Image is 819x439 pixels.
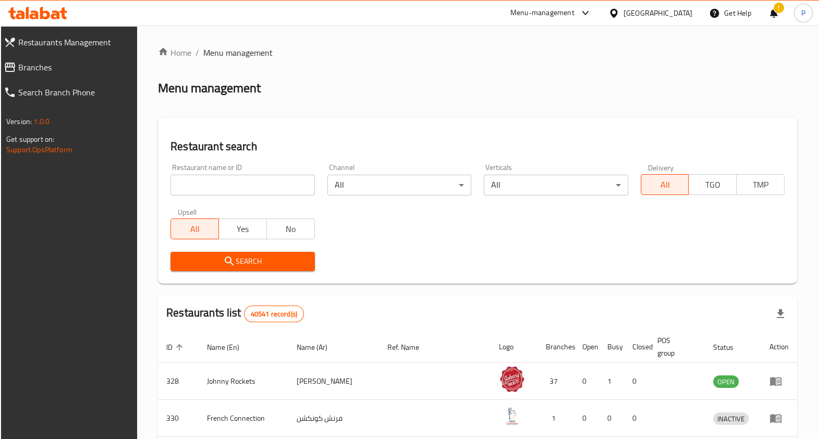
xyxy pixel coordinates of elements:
span: Yes [223,222,263,237]
th: Busy [599,331,624,363]
button: All [641,174,689,195]
td: 1 [537,400,574,437]
span: All [175,222,215,237]
span: All [645,177,685,192]
span: 40541 record(s) [245,309,303,319]
span: Branches [18,61,129,74]
span: OPEN [713,376,739,388]
span: Ref. Name [387,341,433,353]
td: 0 [574,400,599,437]
label: Upsell [178,208,197,215]
div: OPEN [713,375,739,388]
div: Menu-management [510,7,574,19]
button: All [170,218,219,239]
h2: Menu management [158,80,261,96]
h2: Restaurants list [166,305,304,322]
td: 0 [599,400,624,437]
span: Name (Ar) [297,341,341,353]
div: [GEOGRAPHIC_DATA] [624,7,692,19]
td: 0 [624,363,649,400]
div: Export file [768,301,793,326]
span: INACTIVE [713,413,749,425]
span: ID [166,341,186,353]
td: [PERSON_NAME] [288,363,379,400]
span: Menu management [203,46,273,59]
img: Johnny Rockets [499,366,525,392]
span: P [801,7,805,19]
nav: breadcrumb [158,46,797,59]
td: 328 [158,363,199,400]
div: All [484,175,628,196]
button: No [266,218,315,239]
a: Home [158,46,191,59]
th: Closed [624,331,649,363]
span: Restaurants Management [18,36,129,48]
button: TMP [736,174,785,195]
span: TGO [693,177,732,192]
th: Open [574,331,599,363]
td: 1 [599,363,624,400]
span: Get support on: [6,132,54,146]
th: Action [761,331,797,363]
div: All [327,175,471,196]
span: Status [713,341,747,353]
td: 330 [158,400,199,437]
th: Logo [491,331,537,363]
div: Total records count [244,306,304,322]
label: Delivery [648,164,674,171]
span: Version: [6,115,32,128]
a: Support.OpsPlatform [6,143,72,156]
button: TGO [688,174,737,195]
td: 0 [624,400,649,437]
span: Name (En) [207,341,253,353]
button: Yes [218,218,267,239]
span: TMP [741,177,780,192]
th: Branches [537,331,574,363]
span: 1.0.0 [33,115,50,128]
input: Search for restaurant name or ID.. [170,175,314,196]
div: Menu [769,412,789,424]
span: Search [179,255,306,268]
td: 0 [574,363,599,400]
span: POS group [657,334,692,359]
div: Menu [769,375,789,387]
td: Johnny Rockets [199,363,288,400]
span: Search Branch Phone [18,86,129,99]
td: فرنش كونكشن [288,400,379,437]
li: / [195,46,199,59]
div: INACTIVE [713,412,749,425]
span: No [271,222,311,237]
button: Search [170,252,314,271]
img: French Connection [499,403,525,429]
td: 37 [537,363,574,400]
h2: Restaurant search [170,139,785,154]
td: French Connection [199,400,288,437]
